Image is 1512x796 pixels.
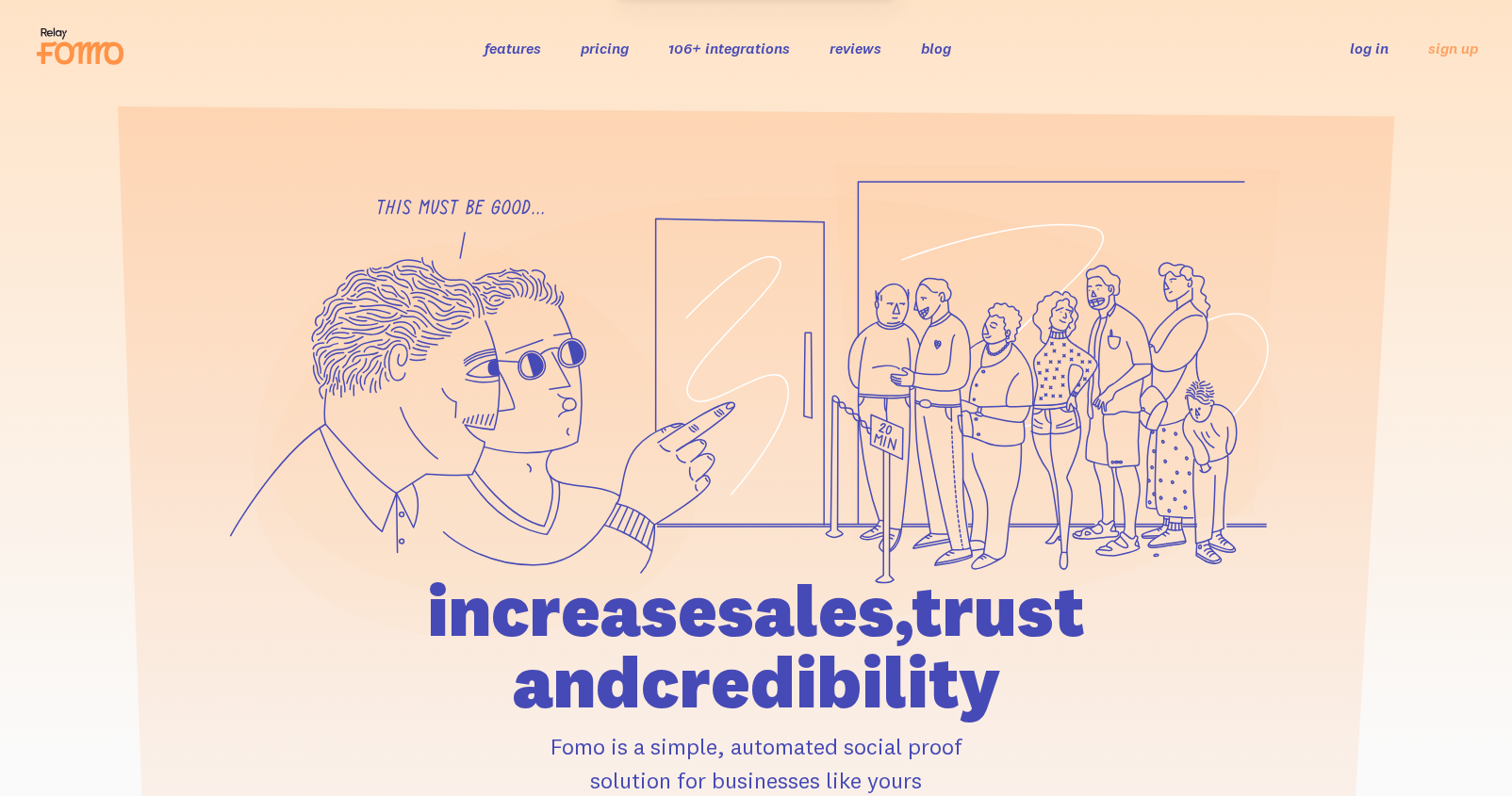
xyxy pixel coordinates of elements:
[1428,39,1478,58] a: sign up
[320,575,1192,718] h1: increase sales, trust and credibility
[485,39,541,57] a: features
[921,39,951,57] a: blog
[830,39,881,57] a: reviews
[668,39,790,57] a: 106+ integrations
[1350,39,1389,57] a: log in
[581,39,629,57] a: pricing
